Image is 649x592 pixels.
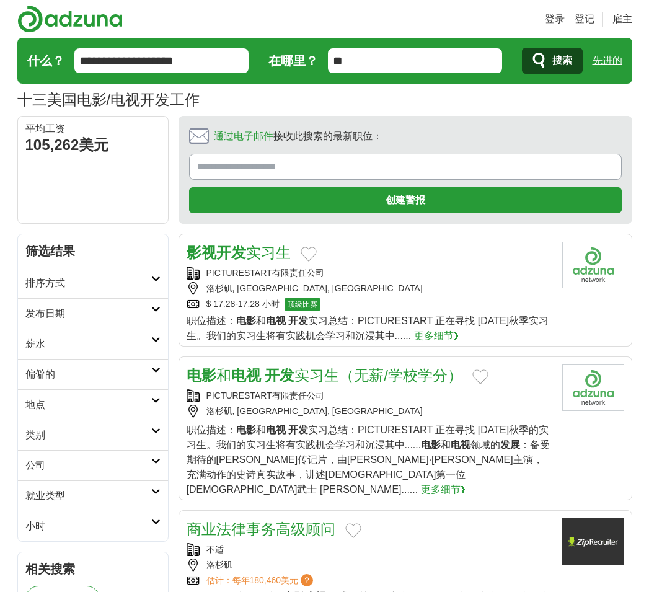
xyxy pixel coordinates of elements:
font: 电视 [451,440,470,450]
font: 开发 [216,244,246,261]
font: 类别 [25,430,45,440]
font: 公司 [25,460,45,471]
font: 开发 [288,425,308,435]
font: 发布日期 [25,308,65,319]
font: 105,262美元 [25,136,109,153]
font: 洛杉矶 [206,560,232,570]
font: ？ [302,575,311,585]
font: 开发 [265,367,294,384]
button: 添加到收藏职位 [301,247,317,262]
button: 搜索 [522,48,583,74]
font: 雇主 [612,14,632,24]
a: 估计：每年180,460美元？ [206,574,316,587]
font: PICTURESTART有限责任公司 [206,268,324,278]
a: 更多细节❯ [414,329,459,343]
font: 电影 [421,440,441,450]
button: 创建警报 [189,187,622,213]
a: 更多细节❯ [421,482,466,497]
a: 先进的 [593,48,622,73]
font: 接收此搜索的最新职位 [273,131,373,141]
font: 和 [216,367,231,384]
font: 实习生 [246,244,291,261]
font: 电影 [236,425,256,435]
a: 薪水 [18,329,168,359]
font: 电视 [231,367,261,384]
font: 小时 [25,521,45,531]
font: 和 [256,425,266,435]
font: 先进的 [593,55,622,66]
a: 小时 [18,511,168,541]
font: 电视 [266,425,286,435]
font: 和 [441,440,451,450]
font: 什么？ [27,54,64,68]
a: 地点 [18,389,168,420]
font: 十三 [17,91,47,108]
a: 商业法律事务高级顾问 [187,521,335,537]
a: 登记 [575,12,594,27]
font: 每年 [232,575,250,585]
font: 排序方式 [25,278,65,288]
font: PICTURESTART有限责任公司 [206,391,324,400]
font: 开发 [288,316,308,326]
button: 添加到收藏职位 [472,369,488,384]
font: 影视 [187,244,216,261]
font: 实习总结：PICTURESTART 正在寻找 [DATE]秋季实习生。我们的实习生将有实践机会学习和沉浸其中...... [187,316,549,341]
font: 洛杉矶, [GEOGRAPHIC_DATA], [GEOGRAPHIC_DATA] [206,283,423,293]
font: 180,460美元 [250,575,299,585]
font: 薪水 [25,338,45,349]
font: 发展 [500,440,520,450]
img: 公司徽标 [562,242,624,288]
font: 在哪里？ [268,54,318,68]
font: 实习生（无薪/学校学分） [294,367,462,384]
font: ： [373,131,382,141]
a: 偏僻的 [18,359,168,389]
font: 电影 [187,367,216,384]
a: 雇主 [612,12,632,27]
a: 公司 [18,450,168,480]
a: 发布日期 [18,298,168,329]
font: 平均工资 [25,123,65,134]
a: 通过电子邮件 [214,131,273,141]
font: 筛选结果 [25,244,75,258]
font: 更多细节❯ [421,484,466,495]
font: 职位描述： [187,425,236,435]
font: 和 [256,316,266,326]
font: 电影 [236,316,256,326]
font: 更多细节❯ [414,330,459,341]
font: $ 17.28-17.28 小时 [206,299,280,309]
font: 创建警报 [386,195,425,205]
font: 登记 [575,14,594,24]
img: Adzuna 徽标 [17,5,123,33]
font: 搜索 [552,55,572,66]
a: 类别 [18,420,168,450]
img: 公司徽标 [562,518,624,565]
a: 影视开发实习生​​ [187,244,291,261]
font: 地点 [25,399,45,410]
a: 排序方式 [18,268,168,298]
img: 公司徽标 [562,364,624,411]
font: 实习总结：PICTURESTART 正在寻找 [DATE]秋季的实习生。我们的实习生将有实践机会学习和沉浸其中...... [187,425,549,450]
button: 添加到收藏职位 [345,523,361,538]
font: 就业类型 [25,490,65,501]
font: 美国电影/电视开发工作 [47,91,200,108]
font: 电视 [266,316,286,326]
font: 职位描述： [187,316,236,326]
a: 电影和电视 开发实习生（无薪/学校学分） [187,367,462,384]
font: 顶级比赛 [288,300,317,309]
font: 偏僻的 [25,369,55,379]
a: 登录 [545,12,565,27]
font: 洛杉矶, [GEOGRAPHIC_DATA], [GEOGRAPHIC_DATA] [206,406,423,416]
font: 领域的 [470,440,500,450]
a: 就业类型 [18,480,168,511]
font: 估计： [206,575,232,585]
font: 不适 [206,544,224,554]
font: 登录 [545,14,565,24]
font: 相关搜索 [25,562,75,576]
